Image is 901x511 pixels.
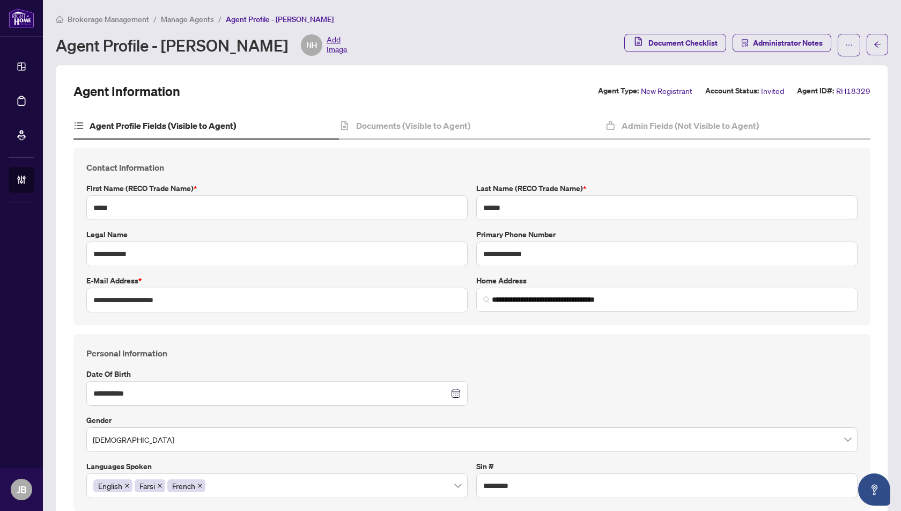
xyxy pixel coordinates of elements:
span: close [197,483,203,488]
h4: Admin Fields (Not Visible to Agent) [622,119,759,132]
h4: Personal Information [86,347,858,360]
span: home [56,16,63,23]
h4: Agent Profile Fields (Visible to Agent) [90,119,236,132]
label: Account Status: [705,85,759,97]
button: Open asap [858,473,890,506]
span: Farsi [139,480,155,492]
label: Primary Phone Number [476,229,858,240]
h2: Agent Information [73,83,180,100]
span: French [172,480,195,492]
label: Gender [86,414,858,426]
img: search_icon [483,296,490,303]
li: / [153,13,157,25]
button: Administrator Notes [733,34,831,52]
h4: Documents (Visible to Agent) [356,119,470,132]
label: E-mail Address [86,275,468,287]
span: Brokerage Management [68,14,149,24]
button: Document Checklist [624,34,726,52]
label: First Name (RECO Trade Name) [86,182,468,194]
span: Add Image [327,34,348,56]
span: Farsi [135,479,165,492]
label: Agent ID#: [797,85,834,97]
span: French [167,479,205,492]
span: solution [741,39,749,47]
span: Invited [761,85,784,97]
label: Sin # [476,461,858,472]
label: Agent Type: [598,85,639,97]
label: Legal Name [86,229,468,240]
span: English [93,479,132,492]
span: Female [93,429,851,450]
label: Last Name (RECO Trade Name) [476,182,858,194]
span: close [124,483,130,488]
span: close [157,483,163,488]
span: Manage Agents [161,14,214,24]
label: Home Address [476,275,858,287]
h4: Contact Information [86,161,858,174]
span: arrow-left [874,41,881,48]
span: NH [306,39,317,51]
li: / [218,13,221,25]
span: RH18329 [836,85,870,97]
span: JB [17,482,27,497]
span: ellipsis [845,41,853,49]
label: Date of Birth [86,368,468,380]
span: English [98,480,122,492]
span: Document Checklist [648,34,718,52]
span: New Registrant [641,85,692,97]
span: Administrator Notes [753,34,823,52]
label: Languages spoken [86,461,468,472]
span: Agent Profile - [PERSON_NAME] [226,14,334,24]
img: logo [9,8,34,28]
div: Agent Profile - [PERSON_NAME] [56,34,348,56]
